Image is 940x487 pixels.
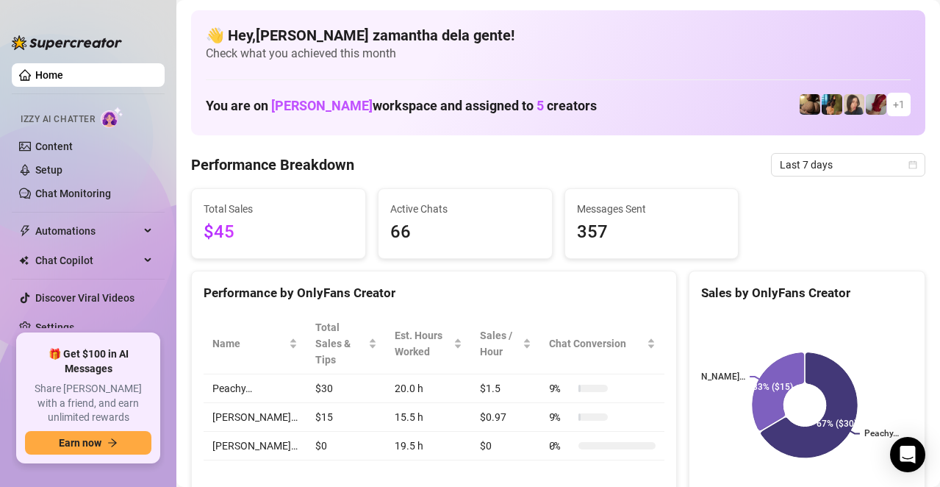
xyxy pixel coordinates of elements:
img: Nina [844,94,864,115]
img: Milly [822,94,842,115]
td: $15 [306,403,386,432]
td: $0 [306,432,386,461]
span: Check what you achieved this month [206,46,911,62]
td: 15.5 h [386,403,471,432]
img: Esme [866,94,886,115]
div: Open Intercom Messenger [890,437,925,472]
span: 🎁 Get $100 in AI Messages [25,347,151,376]
a: Content [35,141,73,152]
div: Est. Hours Worked [395,327,451,360]
td: Peachy… [204,374,306,403]
span: 9 % [549,409,573,425]
span: 357 [577,218,727,246]
span: $45 [204,218,354,246]
span: Izzy AI Chatter [21,113,95,127]
th: Total Sales & Tips [306,313,386,374]
td: [PERSON_NAME]… [204,403,306,432]
text: [PERSON_NAME]… [672,372,745,382]
td: $0 [471,432,539,461]
span: Share [PERSON_NAME] with a friend, and earn unlimited rewards [25,382,151,425]
a: Discover Viral Videos [35,292,134,304]
td: $30 [306,374,386,403]
span: calendar [908,160,917,169]
td: 19.5 h [386,432,471,461]
a: Setup [35,164,62,176]
div: Performance by OnlyFans Creator [204,283,664,303]
th: Sales / Hour [471,313,539,374]
span: arrow-right [107,438,118,448]
a: Home [35,69,63,81]
span: + 1 [893,96,905,113]
span: 5 [537,98,544,113]
td: $1.5 [471,374,539,403]
span: Total Sales [204,201,354,217]
span: Active Chats [390,201,540,217]
th: Name [204,313,306,374]
span: Earn now [59,437,101,449]
span: Name [212,335,286,352]
td: 20.0 h [386,374,471,403]
img: logo-BBDzfeDw.svg [12,35,122,50]
span: 9 % [549,380,573,397]
span: Chat Copilot [35,249,140,272]
span: [PERSON_NAME] [271,98,373,113]
text: Peachy… [864,429,899,439]
span: thunderbolt [19,225,31,237]
span: Chat Conversion [549,335,644,352]
a: Chat Monitoring [35,188,111,199]
span: Last 7 days [780,154,916,176]
img: Peachy [800,94,820,115]
img: Chat Copilot [19,255,29,266]
th: Chat Conversion [540,313,664,374]
span: Total Sales & Tips [315,319,365,368]
td: [PERSON_NAME]… [204,432,306,461]
h1: You are on workspace and assigned to creators [206,98,597,114]
span: Automations [35,219,140,243]
span: 0 % [549,438,573,454]
a: Settings [35,321,74,333]
div: Sales by OnlyFans Creator [701,283,913,303]
img: AI Chatter [101,107,123,128]
td: $0.97 [471,403,539,432]
button: Earn nowarrow-right [25,431,151,455]
span: Messages Sent [577,201,727,217]
h4: Performance Breakdown [191,154,354,175]
span: 66 [390,218,540,246]
h4: 👋 Hey, [PERSON_NAME] zamantha dela gente ! [206,25,911,46]
span: Sales / Hour [480,327,519,360]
